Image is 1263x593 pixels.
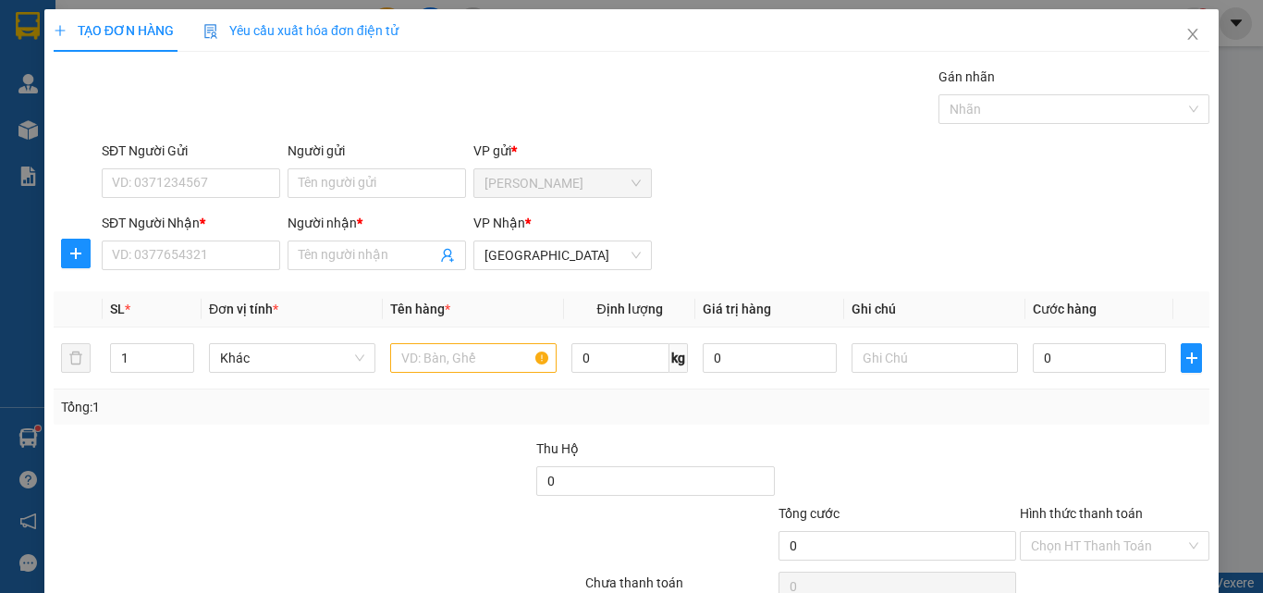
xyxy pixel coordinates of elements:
[703,302,771,316] span: Giá trị hàng
[54,23,174,38] span: TẠO ĐƠN HÀNG
[102,141,280,161] div: SĐT Người Gửi
[61,239,91,268] button: plus
[669,343,688,373] span: kg
[938,69,995,84] label: Gán nhãn
[62,246,90,261] span: plus
[203,24,218,39] img: icon
[473,216,525,230] span: VP Nhận
[54,24,67,37] span: plus
[844,291,1025,327] th: Ghi chú
[596,302,662,316] span: Định lượng
[852,343,1018,373] input: Ghi Chú
[440,248,455,263] span: user-add
[61,343,91,373] button: delete
[1020,506,1143,521] label: Hình thức thanh toán
[703,343,836,373] input: 0
[220,344,364,372] span: Khác
[102,213,280,233] div: SĐT Người Nhận
[536,441,579,456] span: Thu Hộ
[1185,27,1200,42] span: close
[390,343,557,373] input: VD: Bàn, Ghế
[473,141,652,161] div: VP gửi
[203,23,399,38] span: Yêu cầu xuất hóa đơn điện tử
[209,302,278,316] span: Đơn vị tính
[288,141,466,161] div: Người gửi
[61,397,489,417] div: Tổng: 1
[484,169,641,197] span: Phan Rang
[1182,351,1201,365] span: plus
[390,302,450,316] span: Tên hàng
[484,241,641,269] span: Sài Gòn
[1033,302,1097,316] span: Cước hàng
[288,213,466,233] div: Người nhận
[110,302,125,316] span: SL
[1167,9,1219,61] button: Close
[1181,343,1202,373] button: plus
[779,506,840,521] span: Tổng cước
